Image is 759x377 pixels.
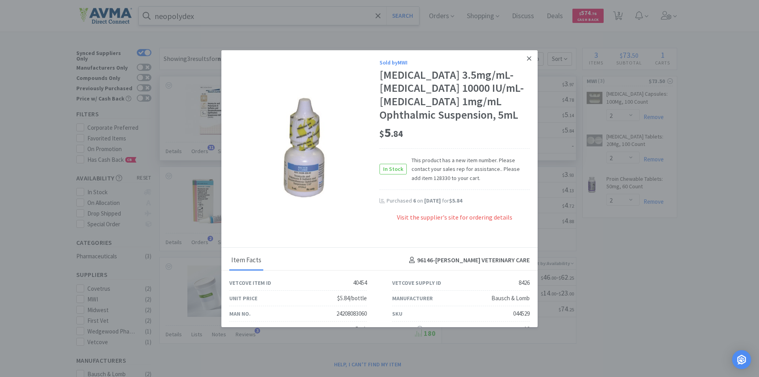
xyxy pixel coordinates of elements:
div: Purchased on for [387,197,530,205]
div: Item Facts [229,251,263,271]
div: Bausch & Lomb [491,294,530,303]
div: Visit the supplier's site for ordering details [379,213,530,231]
div: 5 mL [355,324,367,334]
div: Case Qty. [392,325,423,333]
span: [DATE] [424,197,441,204]
div: $5.84/bottle [337,294,367,303]
div: Manufacturer [392,294,433,303]
div: Sold by MWI [379,58,530,67]
div: Man No. [229,309,251,318]
div: 12 [524,324,530,334]
span: 6 [413,197,416,204]
div: 24208083060 [336,309,367,318]
div: 40454 [353,278,367,288]
div: 044529 [513,309,530,318]
div: [MEDICAL_DATA] 3.5mg/mL-[MEDICAL_DATA] 10000 IU/mL-[MEDICAL_DATA] 1mg/mL Ophthalmic Suspension, 5mL [379,68,530,121]
span: $ [379,128,384,139]
span: This product has a new item number. Please contact your sales rep for assistance.. Please add ite... [407,156,530,182]
div: Open Intercom Messenger [732,350,751,369]
div: Vetcove Supply ID [392,278,441,287]
div: SKU [392,309,402,318]
span: $5.84 [449,197,462,204]
h4: 96146 - [PERSON_NAME] VETERINARY CARE [406,255,530,265]
div: 8426 [519,278,530,288]
span: In Stock [380,164,406,174]
span: 5 [379,125,403,140]
div: Unit Price [229,294,257,303]
div: Size [229,325,240,333]
div: Vetcove Item ID [229,278,271,287]
img: d365cbef64984279a573896de4deb9f6_8426.png [253,95,356,198]
span: . 84 [391,128,403,139]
